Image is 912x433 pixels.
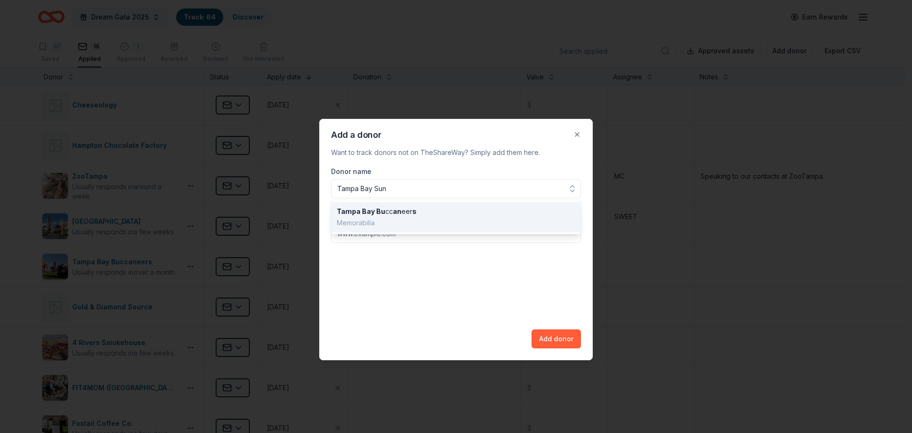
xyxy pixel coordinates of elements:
div: cc eer [337,206,564,229]
div: Memorabilia [337,217,564,229]
strong: an [393,207,401,215]
strong: Tampa Bay Bu [337,207,385,215]
strong: s [412,207,417,215]
input: Joe's Cafe [331,179,581,198]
